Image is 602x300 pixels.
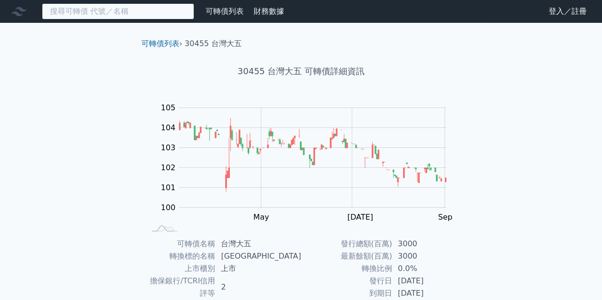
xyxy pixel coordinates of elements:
[392,287,457,300] td: [DATE]
[215,250,301,262] td: [GEOGRAPHIC_DATA]
[145,238,216,250] td: 可轉債名稱
[301,262,392,275] td: 轉換比例
[141,39,179,48] a: 可轉債列表
[215,275,301,300] td: 2
[161,183,176,192] tspan: 101
[254,7,284,16] a: 財務數據
[438,213,452,222] tspan: Sep
[392,262,457,275] td: 0.0%
[161,103,176,112] tspan: 105
[215,262,301,275] td: 上市
[161,143,176,152] tspan: 103
[301,275,392,287] td: 發行日
[161,203,176,212] tspan: 100
[347,213,373,222] tspan: [DATE]
[141,38,182,49] li: ›
[185,38,242,49] li: 30455 台灣大五
[145,275,216,300] td: 擔保銀行/TCRI信用評等
[541,4,594,19] a: 登入／註冊
[253,213,269,222] tspan: May
[301,238,392,250] td: 發行總額(百萬)
[134,65,469,78] h1: 30455 台灣大五 可轉債詳細資訊
[301,287,392,300] td: 到期日
[161,163,176,172] tspan: 102
[392,238,457,250] td: 3000
[161,123,176,132] tspan: 104
[301,250,392,262] td: 最新餘額(百萬)
[156,103,460,222] g: Chart
[42,3,194,19] input: 搜尋可轉債 代號／名稱
[392,250,457,262] td: 3000
[145,250,216,262] td: 轉換標的名稱
[215,238,301,250] td: 台灣大五
[392,275,457,287] td: [DATE]
[145,262,216,275] td: 上市櫃別
[206,7,244,16] a: 可轉債列表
